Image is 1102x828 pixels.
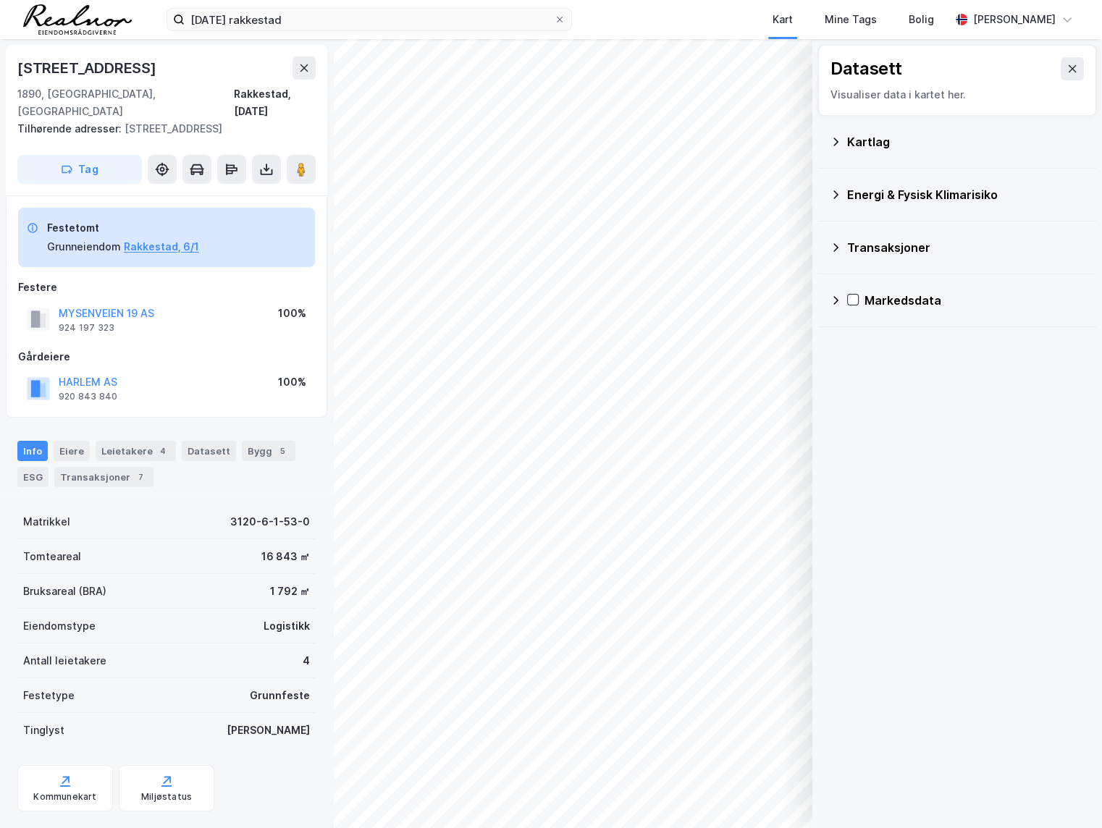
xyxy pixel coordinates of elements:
[59,322,114,334] div: 924 197 323
[18,279,315,296] div: Festere
[54,441,90,461] div: Eiere
[17,155,142,184] button: Tag
[227,722,310,739] div: [PERSON_NAME]
[156,444,170,458] div: 4
[261,548,310,565] div: 16 843 ㎡
[23,4,132,35] img: realnor-logo.934646d98de889bb5806.png
[1030,759,1102,828] div: Kontrollprogram for chat
[17,120,304,138] div: [STREET_ADDRESS]
[23,652,106,669] div: Antall leietakere
[234,85,316,120] div: Rakkestad, [DATE]
[230,513,310,531] div: 3120-6-1-53-0
[242,441,295,461] div: Bygg
[23,687,75,704] div: Festetype
[830,86,1084,103] div: Visualiser data i kartet her.
[124,238,199,255] button: Rakkestad, 6/1
[17,441,48,461] div: Info
[303,652,310,669] div: 4
[23,722,64,739] div: Tinglyst
[909,11,934,28] div: Bolig
[96,441,176,461] div: Leietakere
[847,133,1085,151] div: Kartlag
[278,373,306,391] div: 100%
[1030,759,1102,828] iframe: Chat Widget
[23,548,81,565] div: Tomteareal
[275,444,290,458] div: 5
[17,85,234,120] div: 1890, [GEOGRAPHIC_DATA], [GEOGRAPHIC_DATA]
[17,56,159,80] div: [STREET_ADDRESS]
[865,292,1085,309] div: Markedsdata
[847,186,1085,203] div: Energi & Fysisk Klimarisiko
[250,687,310,704] div: Grunnfeste
[270,583,310,600] div: 1 792 ㎡
[278,305,306,322] div: 100%
[17,467,49,487] div: ESG
[47,238,121,255] div: Grunneiendom
[33,791,96,803] div: Kommunekart
[23,617,96,635] div: Eiendomstype
[185,9,554,30] input: Søk på adresse, matrikkel, gårdeiere, leietakere eller personer
[264,617,310,635] div: Logistikk
[47,219,199,237] div: Festetomt
[59,391,117,402] div: 920 843 840
[825,11,877,28] div: Mine Tags
[773,11,793,28] div: Kart
[54,467,153,487] div: Transaksjoner
[18,348,315,366] div: Gårdeiere
[182,441,236,461] div: Datasett
[23,583,106,600] div: Bruksareal (BRA)
[847,239,1085,256] div: Transaksjoner
[973,11,1056,28] div: [PERSON_NAME]
[17,122,125,135] span: Tilhørende adresser:
[23,513,70,531] div: Matrikkel
[830,57,902,80] div: Datasett
[141,791,192,803] div: Miljøstatus
[133,470,148,484] div: 7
